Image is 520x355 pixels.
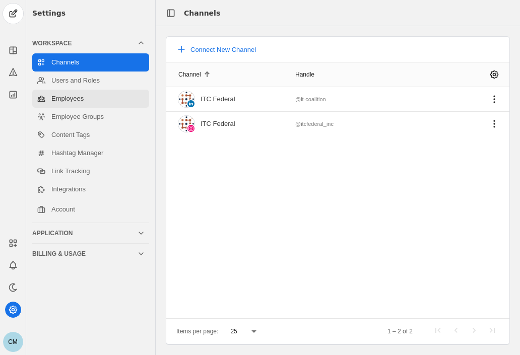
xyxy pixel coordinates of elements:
span: Connect New Channel [190,46,256,53]
div: ITC Federal [201,95,235,103]
a: Integrations [32,180,149,198]
div: Handle [295,70,314,79]
div: ITC Federal [201,120,235,128]
button: Connect New Channel [170,40,262,58]
mat-expansion-panel-header: Billing & Usage [32,246,149,262]
div: Workspace [32,39,137,47]
a: Hashtag Manager [32,144,149,162]
div: Billing & Usage [32,250,137,258]
a: Employees [32,90,149,108]
span: 25 [230,328,237,335]
div: Handle [295,70,323,79]
button: CM [3,332,23,352]
a: Content Tags [32,126,149,144]
app-icon-button: Channel Menu [485,90,503,108]
mat-expansion-panel-header: Application [32,225,149,241]
div: Application [32,229,137,237]
a: Employee Groups [32,108,149,126]
div: @it-coalition [295,95,326,103]
div: Items per page: [176,326,218,336]
img: cache [178,116,194,132]
app-icon-button: Channel Menu [485,115,503,133]
div: Channel [178,70,201,79]
img: cache [178,91,194,107]
mat-expansion-panel-header: Workspace [32,35,149,51]
a: Channels [32,53,149,72]
a: Link Tracking [32,162,149,180]
div: Channels [184,8,220,18]
a: Users and Roles [32,72,149,90]
div: Channel [178,70,210,79]
a: Account [32,200,149,219]
div: 1 – 2 of 2 [387,326,413,336]
div: @itcfederal_inc [295,120,334,128]
div: Workspace [32,51,149,221]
